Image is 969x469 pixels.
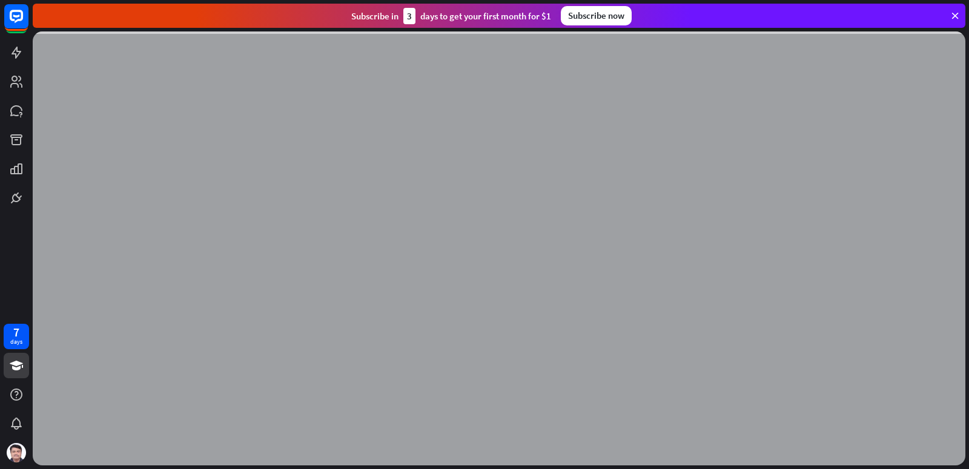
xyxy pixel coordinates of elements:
div: days [10,338,22,346]
div: 7 [13,327,19,338]
div: Subscribe in days to get your first month for $1 [351,8,551,24]
div: 3 [403,8,415,24]
a: 7 days [4,324,29,349]
div: Subscribe now [561,6,632,25]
